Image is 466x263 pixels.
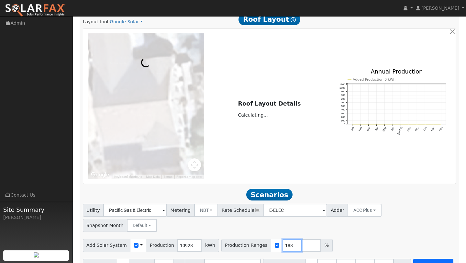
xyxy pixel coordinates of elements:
[263,204,327,217] input: Select a Rate Schedule
[350,126,355,131] text: Jan
[358,126,363,132] text: Feb
[238,100,301,107] u: Roof Layout Details
[167,204,194,217] span: Metering
[374,126,379,131] text: Apr
[341,94,345,97] text: 800
[146,239,178,252] span: Production
[341,90,345,93] text: 900
[327,204,348,217] span: Adder
[321,239,332,252] span: %
[201,239,219,252] span: kWh
[237,110,302,120] td: Calculating...
[83,19,110,24] span: Layout tool:
[221,239,271,252] span: Production Ranges
[339,83,345,86] text: 1100
[423,126,427,131] text: Oct
[366,126,371,132] text: Mar
[431,126,435,132] text: Nov
[439,126,443,132] text: Dec
[291,17,296,22] i: Show Help
[5,4,66,17] img: SolarFax
[348,204,382,217] button: ACC Plus
[406,126,411,132] text: Aug
[341,112,345,115] text: 300
[391,126,395,131] text: Jun
[339,86,345,89] text: 1000
[371,68,423,75] text: Annual Production
[421,6,459,11] span: [PERSON_NAME]
[341,105,345,108] text: 500
[382,126,387,132] text: May
[341,101,345,104] text: 600
[341,97,345,100] text: 700
[3,205,69,214] span: Site Summary
[103,204,167,217] input: Select a Utility
[83,204,104,217] span: Utility
[83,219,128,232] span: Snapshot Month
[353,77,395,82] text: Added Production 0 kWh
[218,204,264,217] span: Rate Schedule
[3,214,69,221] div: [PERSON_NAME]
[34,252,39,257] img: retrieve
[194,204,218,217] button: NBT
[415,126,419,132] text: Sep
[397,126,403,135] text: [DATE]
[341,109,345,111] text: 400
[83,239,131,252] span: Add Solar System
[110,18,143,25] a: Google Solar
[246,189,293,200] span: Scenarios
[341,116,345,119] text: 200
[341,119,345,122] text: 100
[239,14,300,25] span: Roof Layout
[127,219,157,232] button: Default
[344,123,345,126] text: 0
